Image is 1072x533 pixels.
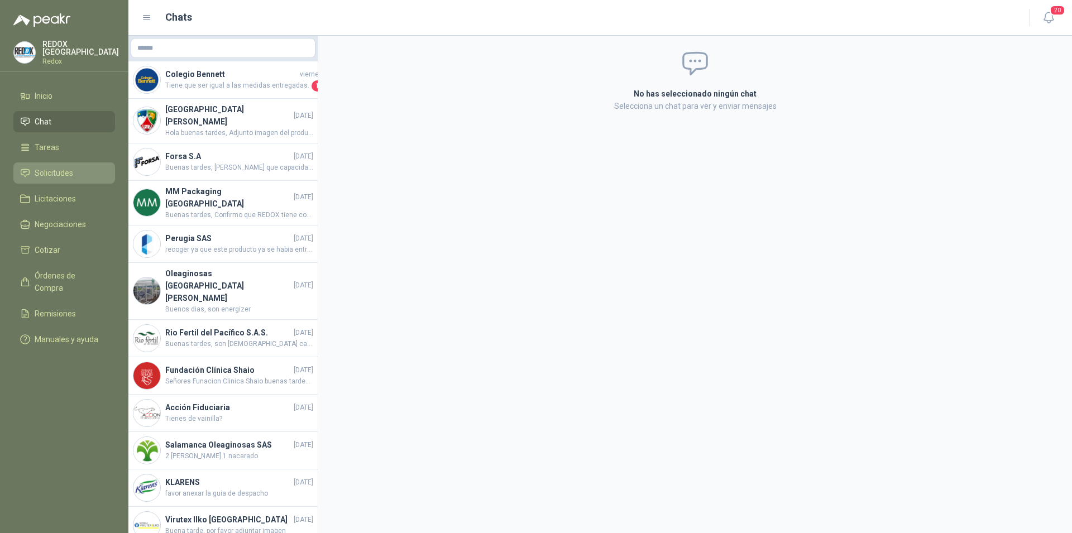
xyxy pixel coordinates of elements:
a: Company LogoAcción Fiduciaria[DATE]Tienes de vainilla? [128,395,318,432]
a: Company LogoOleaginosas [GEOGRAPHIC_DATA][PERSON_NAME][DATE]Buenos dias, son energizer [128,263,318,320]
a: Company LogoRio Fertil del Pacífico S.A.S.[DATE]Buenas tardes, son [DEMOGRAPHIC_DATA] cajas [128,320,318,357]
a: Company LogoKLARENS[DATE]favor anexar la guia de despacho [128,469,318,507]
a: Company LogoColegio BennettviernesTiene que ser igual a las medidas entregadas.1 [128,61,318,99]
span: Órdenes de Compra [35,270,104,294]
span: Hola buenas tardes, Adjunto imagen del producto cotizado [165,128,313,138]
span: [DATE] [294,440,313,450]
h2: No has seleccionado ningún chat [500,88,890,100]
img: Company Logo [133,107,160,134]
span: Solicitudes [35,167,73,179]
a: Licitaciones [13,188,115,209]
span: [DATE] [294,402,313,413]
p: Selecciona un chat para ver y enviar mensajes [500,100,890,112]
span: Chat [35,116,51,128]
span: 2 [PERSON_NAME] 1 nacarado [165,451,313,462]
span: [DATE] [294,365,313,376]
img: Company Logo [133,325,160,352]
a: Inicio [13,85,115,107]
h4: Colegio Bennett [165,68,298,80]
h4: Fundación Clínica Shaio [165,364,291,376]
span: Tareas [35,141,59,153]
span: Buenas tardes, [PERSON_NAME] que capacidad de hojas tiene esta cosedora muchas gracias [165,162,313,173]
span: recoger ya que este producto ya se habia entregado y facturado. [165,244,313,255]
span: Buenos dias, son energizer [165,304,313,315]
h4: Acción Fiduciaria [165,401,291,414]
img: Company Logo [133,437,160,464]
a: Manuales y ayuda [13,329,115,350]
span: Buenas tardes, son [DEMOGRAPHIC_DATA] cajas [165,339,313,349]
img: Logo peakr [13,13,70,27]
span: viernes [300,69,323,80]
h4: [GEOGRAPHIC_DATA][PERSON_NAME] [165,103,291,128]
h4: Virutex Ilko [GEOGRAPHIC_DATA] [165,513,291,526]
span: [DATE] [294,515,313,525]
span: Cotizar [35,244,60,256]
span: favor anexar la guia de despacho [165,488,313,499]
a: Cotizar [13,239,115,261]
a: Company LogoSalamanca Oleaginosas SAS[DATE]2 [PERSON_NAME] 1 nacarado [128,432,318,469]
a: Órdenes de Compra [13,265,115,299]
img: Company Logo [133,189,160,216]
img: Company Logo [133,231,160,257]
img: Company Logo [133,148,160,175]
h1: Chats [165,9,192,25]
span: [DATE] [294,111,313,121]
span: [DATE] [294,192,313,203]
a: Company Logo[GEOGRAPHIC_DATA][PERSON_NAME][DATE]Hola buenas tardes, Adjunto imagen del producto c... [128,99,318,143]
h4: Salamanca Oleaginosas SAS [165,439,291,451]
img: Company Logo [133,400,160,426]
p: Redox [42,58,119,65]
a: Company LogoPerugia SAS[DATE]recoger ya que este producto ya se habia entregado y facturado. [128,225,318,263]
span: Inicio [35,90,52,102]
span: Licitaciones [35,193,76,205]
h4: Rio Fertil del Pacífico S.A.S. [165,326,291,339]
button: 20 [1038,8,1059,28]
img: Company Logo [133,66,160,93]
span: [DATE] [294,280,313,291]
img: Company Logo [133,277,160,304]
span: Tienes de vainilla? [165,414,313,424]
img: Company Logo [14,42,35,63]
span: Buenas tardes, Confirmo que REDOX tiene como monto minimo de despacho a partir de $150.000 en ade... [165,210,313,220]
span: Manuales y ayuda [35,333,98,345]
p: REDOX [GEOGRAPHIC_DATA] [42,40,119,56]
span: Remisiones [35,308,76,320]
a: Tareas [13,137,115,158]
span: Señores Funacion Clinica Shaio buenas tardes, Quiero informarles que estoy muy atenta a esta adju... [165,376,313,387]
span: [DATE] [294,328,313,338]
a: Company LogoForsa S.A[DATE]Buenas tardes, [PERSON_NAME] que capacidad de hojas tiene esta cosedor... [128,143,318,181]
span: [DATE] [294,151,313,162]
span: [DATE] [294,477,313,488]
h4: Forsa S.A [165,150,291,162]
a: Company LogoFundación Clínica Shaio[DATE]Señores Funacion Clinica Shaio buenas tardes, Quiero inf... [128,357,318,395]
a: Negociaciones [13,214,115,235]
h4: Oleaginosas [GEOGRAPHIC_DATA][PERSON_NAME] [165,267,291,304]
a: Company LogoMM Packaging [GEOGRAPHIC_DATA][DATE]Buenas tardes, Confirmo que REDOX tiene como mont... [128,181,318,225]
img: Company Logo [133,362,160,389]
a: Remisiones [13,303,115,324]
span: [DATE] [294,233,313,244]
span: Negociaciones [35,218,86,231]
a: Solicitudes [13,162,115,184]
h4: Perugia SAS [165,232,291,244]
img: Company Logo [133,474,160,501]
h4: MM Packaging [GEOGRAPHIC_DATA] [165,185,291,210]
span: 20 [1050,5,1065,16]
a: Chat [13,111,115,132]
span: 1 [312,80,323,92]
span: Tiene que ser igual a las medidas entregadas. [165,80,309,92]
h4: KLARENS [165,476,291,488]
